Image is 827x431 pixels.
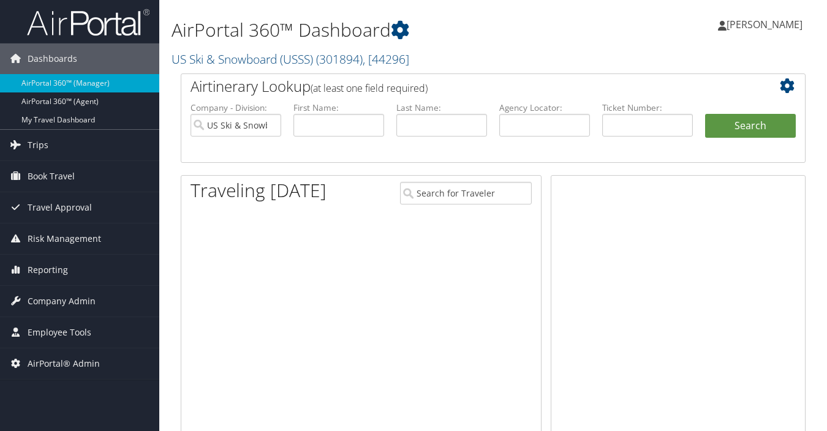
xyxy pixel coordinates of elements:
span: Reporting [28,255,68,285]
h2: Airtinerary Lookup [191,76,744,97]
span: Employee Tools [28,317,91,348]
label: First Name: [293,102,384,114]
input: Search for Traveler [400,182,531,204]
span: AirPortal® Admin [28,348,100,379]
span: Company Admin [28,286,96,317]
label: Agency Locator: [499,102,590,114]
h1: Traveling [DATE] [191,178,327,203]
span: (at least one field required) [311,81,428,95]
span: , [ 44296 ] [363,51,409,67]
img: airportal-logo.png [27,8,149,37]
label: Ticket Number: [602,102,693,114]
span: Travel Approval [28,192,92,223]
h1: AirPortal 360™ Dashboard [172,17,600,43]
span: Trips [28,130,48,160]
a: [PERSON_NAME] [718,6,815,43]
a: US Ski & Snowboard (USSS) [172,51,409,67]
span: Book Travel [28,161,75,192]
span: Dashboards [28,43,77,74]
span: Risk Management [28,223,101,254]
span: [PERSON_NAME] [727,18,802,31]
label: Last Name: [396,102,487,114]
span: ( 301894 ) [316,51,363,67]
button: Search [705,114,796,138]
label: Company - Division: [191,102,281,114]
